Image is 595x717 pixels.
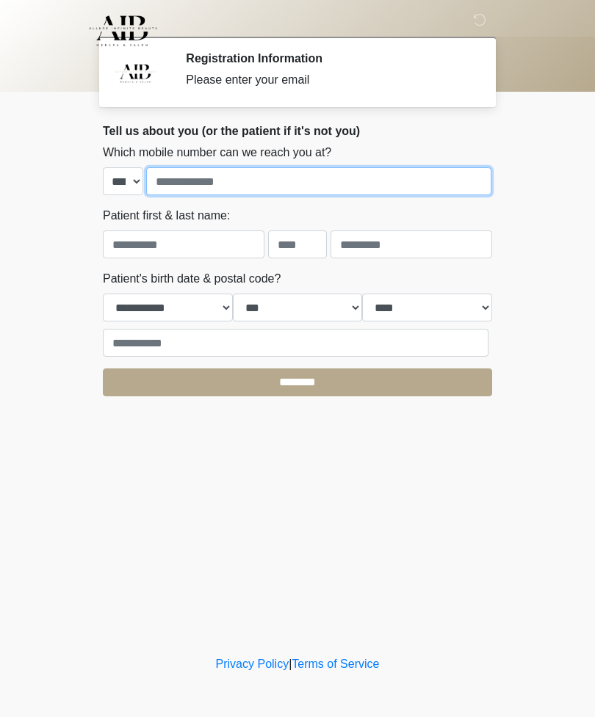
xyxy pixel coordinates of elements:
a: Terms of Service [292,658,379,670]
label: Patient first & last name: [103,207,230,225]
label: Patient's birth date & postal code? [103,270,281,288]
a: Privacy Policy [216,658,289,670]
a: | [289,658,292,670]
img: Allure Infinite Beauty Logo [88,11,158,51]
label: Which mobile number can we reach you at? [103,144,331,161]
h2: Tell us about you (or the patient if it's not you) [103,124,492,138]
div: Please enter your email [186,71,470,89]
img: Agent Avatar [114,51,158,95]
